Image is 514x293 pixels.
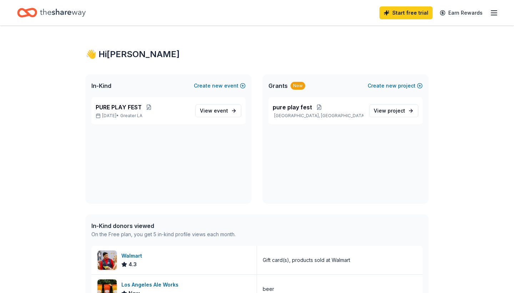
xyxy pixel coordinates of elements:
span: View [200,106,228,115]
a: Home [17,4,86,21]
div: 👋 Hi [PERSON_NAME] [86,49,428,60]
span: PURE PLAY FEST [96,103,142,111]
div: In-Kind donors viewed [91,222,236,230]
p: [DATE] • [96,113,190,119]
div: New [291,82,305,90]
p: [GEOGRAPHIC_DATA], [GEOGRAPHIC_DATA] [273,113,363,119]
img: Image for Walmart [97,250,117,270]
a: View project [369,104,418,117]
span: project [388,108,405,114]
div: Los Angeles Ale Works [121,280,181,289]
div: Gift card(s), products sold at Walmart [263,256,350,264]
span: In-Kind [91,81,111,90]
span: 4.3 [128,260,137,269]
span: new [386,81,397,90]
button: Createnewevent [194,81,246,90]
span: Greater LA [120,113,142,119]
span: Grants [268,81,288,90]
span: new [212,81,223,90]
div: Walmart [121,252,145,260]
a: Start free trial [379,6,433,19]
span: pure play fest [273,103,312,111]
span: event [214,108,228,114]
div: On the Free plan, you get 5 in-kind profile views each month. [91,230,236,239]
a: Earn Rewards [435,6,487,19]
button: Createnewproject [368,81,423,90]
span: View [374,106,405,115]
a: View event [195,104,241,117]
